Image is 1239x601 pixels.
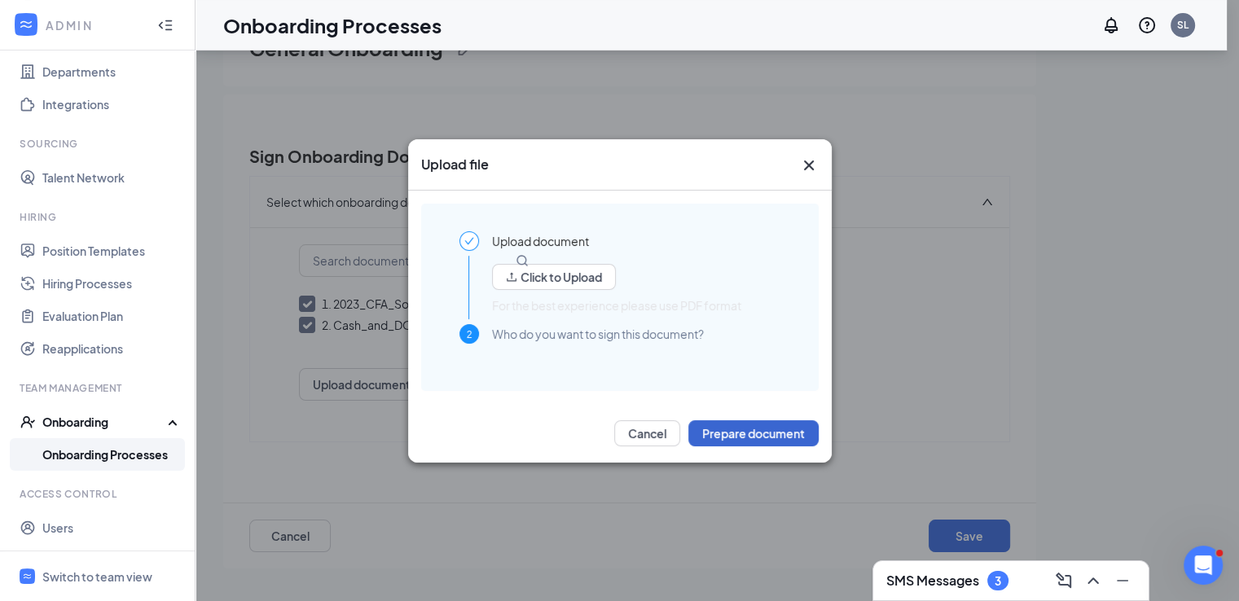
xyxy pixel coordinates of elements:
[1054,571,1074,590] svg: ComposeMessage
[42,55,182,88] a: Departments
[42,544,182,577] a: Roles and Permissions
[1184,546,1223,585] iframe: Intercom live chat
[42,414,168,430] div: Onboarding
[799,156,819,175] svg: Cross
[1101,15,1121,35] svg: Notifications
[1113,571,1132,590] svg: Minimize
[20,487,178,501] div: Access control
[1083,571,1103,590] svg: ChevronUp
[42,511,182,544] a: Users
[1080,568,1106,594] button: ChevronUp
[466,328,472,340] span: 2
[799,156,819,175] button: Close
[421,156,489,173] h3: Upload file
[1177,18,1188,32] div: SL
[18,16,34,33] svg: WorkstreamLogo
[886,572,979,590] h3: SMS Messages
[42,235,182,267] a: Position Templates
[42,332,182,365] a: Reapplications
[22,571,33,581] svg: WorkstreamLogo
[1051,568,1077,594] button: ComposeMessage
[492,324,704,344] span: Who do you want to sign this document?
[464,236,474,246] span: check
[492,264,616,290] button: upload Click to Upload
[42,300,182,332] a: Evaluation Plan
[42,161,182,194] a: Talent Network
[42,438,182,471] a: Onboarding Processes
[20,381,178,395] div: Team Management
[20,414,36,430] svg: UserCheck
[1137,15,1157,35] svg: QuestionInfo
[42,88,182,121] a: Integrations
[688,420,819,446] button: Prepare document
[157,17,174,33] svg: Collapse
[506,271,517,283] span: upload
[46,17,143,33] div: ADMIN
[492,298,741,313] span: For the best experience please use PDF format
[42,568,152,585] div: Switch to team view
[20,137,178,151] div: Sourcing
[20,210,178,224] div: Hiring
[516,254,529,267] svg: MagnifyingGlass
[614,420,680,446] button: Cancel
[42,267,182,300] a: Hiring Processes
[223,11,442,39] h1: Onboarding Processes
[1109,568,1136,594] button: Minimize
[995,574,1001,588] div: 3
[492,231,589,251] span: Upload document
